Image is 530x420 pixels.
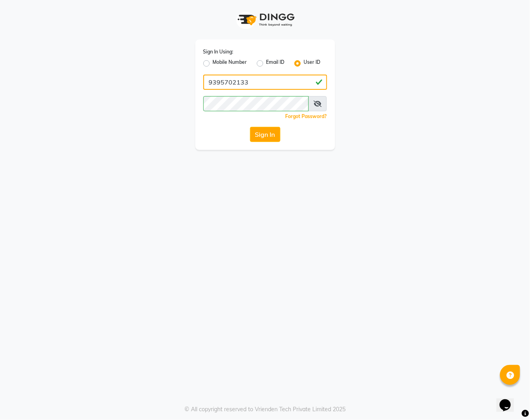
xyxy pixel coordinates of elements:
a: Forgot Password? [286,113,327,119]
label: User ID [304,59,321,68]
img: logo1.svg [233,8,297,32]
label: Email ID [266,59,285,68]
button: Sign In [250,127,280,142]
input: Username [203,75,327,90]
iframe: chat widget [496,388,522,412]
input: Username [203,96,309,111]
label: Mobile Number [213,59,247,68]
label: Sign In Using: [203,48,234,55]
